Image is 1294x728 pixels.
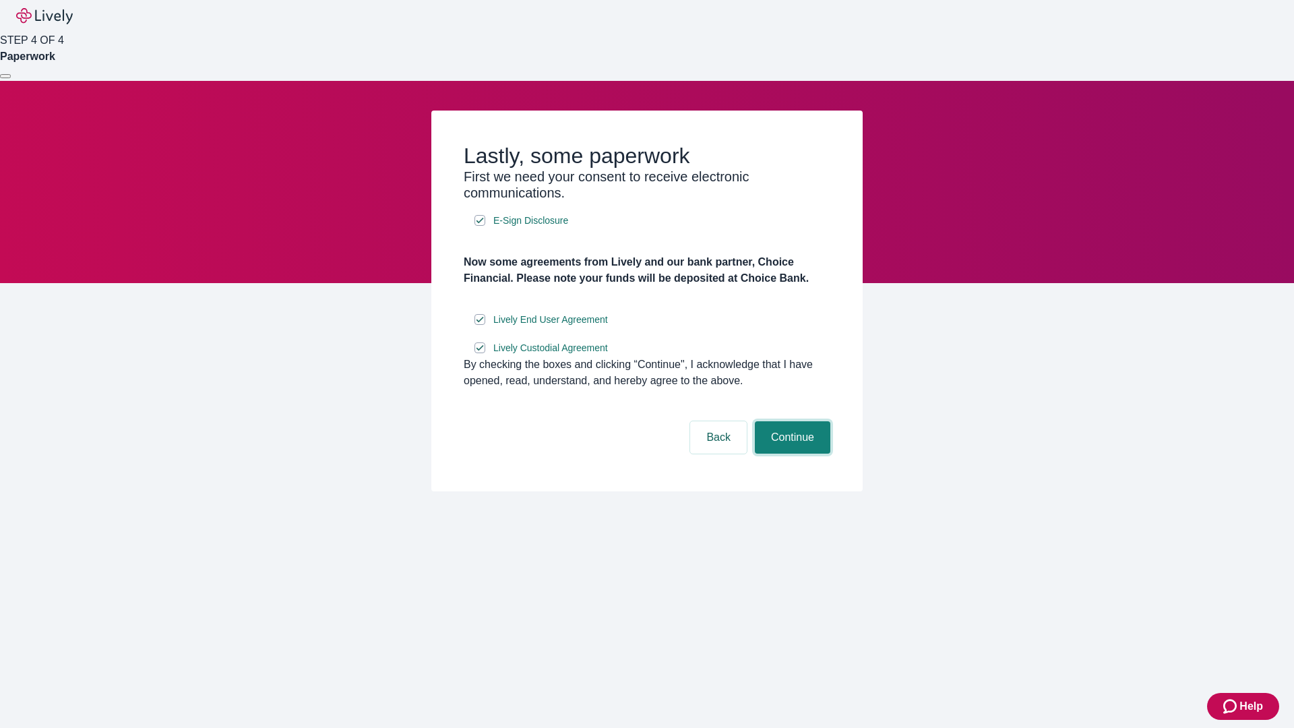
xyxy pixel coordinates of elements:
div: By checking the boxes and clicking “Continue", I acknowledge that I have opened, read, understand... [464,357,830,389]
button: Continue [755,421,830,454]
a: e-sign disclosure document [491,212,571,229]
span: Lively End User Agreement [493,313,608,327]
button: Back [690,421,747,454]
h4: Now some agreements from Lively and our bank partner, Choice Financial. Please note your funds wi... [464,254,830,286]
h2: Lastly, some paperwork [464,143,830,169]
img: Lively [16,8,73,24]
button: Zendesk support iconHelp [1207,693,1279,720]
h3: First we need your consent to receive electronic communications. [464,169,830,201]
svg: Zendesk support icon [1223,698,1239,715]
a: e-sign disclosure document [491,340,611,357]
a: e-sign disclosure document [491,311,611,328]
span: Lively Custodial Agreement [493,341,608,355]
span: Help [1239,698,1263,715]
span: E-Sign Disclosure [493,214,568,228]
